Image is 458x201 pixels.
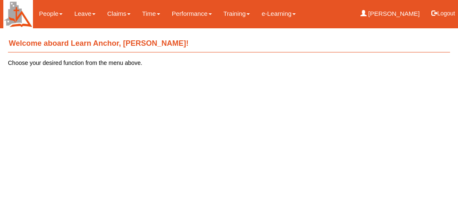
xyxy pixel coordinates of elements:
[262,4,296,23] a: e-Learning
[8,59,450,67] p: Choose your desired function from the menu above.
[142,4,160,23] a: Time
[39,4,63,23] a: People
[8,35,450,52] h4: Welcome aboard Learn Anchor, [PERSON_NAME]!
[3,0,33,28] img: H+Cupd5uQsr4AAAAAElFTkSuQmCC
[74,4,96,23] a: Leave
[360,4,420,23] a: [PERSON_NAME]
[172,4,212,23] a: Performance
[107,4,131,23] a: Claims
[423,168,450,193] iframe: chat widget
[224,4,250,23] a: Training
